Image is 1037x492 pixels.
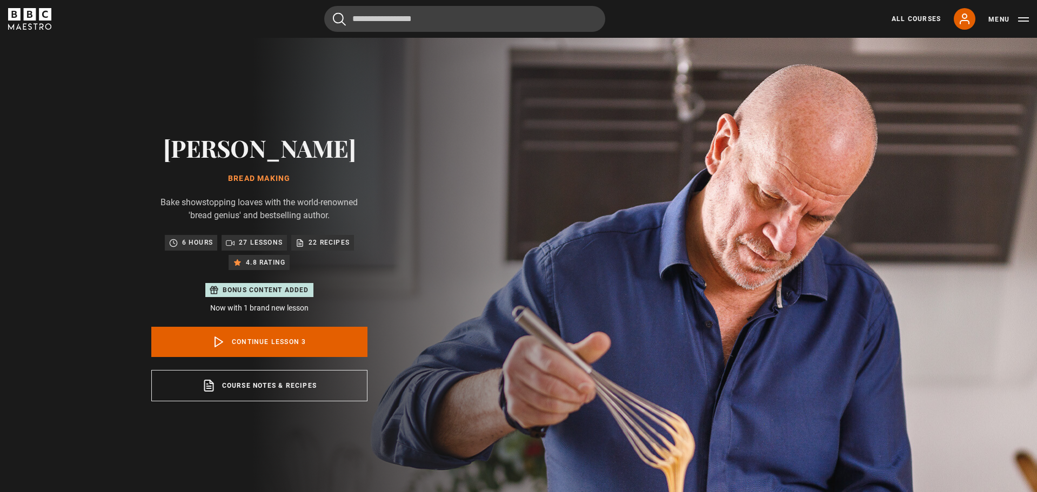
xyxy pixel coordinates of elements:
a: Continue lesson 3 [151,327,367,357]
input: Search [324,6,605,32]
button: Submit the search query [333,12,346,26]
button: Toggle navigation [988,14,1029,25]
p: 6 hours [182,237,213,248]
p: Bonus content added [223,285,309,295]
p: Now with 1 brand new lesson [151,302,367,314]
p: 22 recipes [309,237,350,248]
svg: BBC Maestro [8,8,51,30]
p: 4.8 rating [246,257,285,268]
p: 27 lessons [239,237,283,248]
a: Course notes & recipes [151,370,367,401]
a: All Courses [892,14,941,24]
h1: Bread Making [151,174,367,183]
h2: [PERSON_NAME] [151,134,367,161]
p: Bake showstopping loaves with the world-renowned 'bread genius' and bestselling author. [151,196,367,222]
